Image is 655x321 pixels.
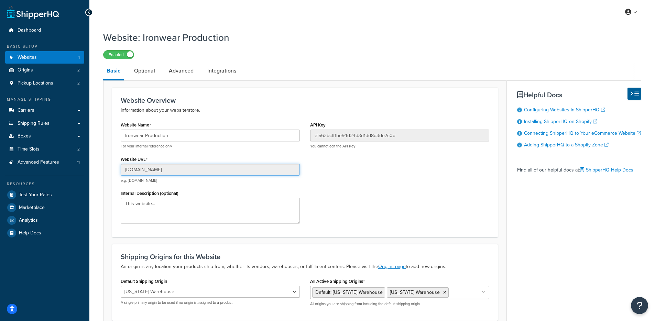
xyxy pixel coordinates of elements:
[315,289,383,296] span: Default: [US_STATE] Warehouse
[5,156,84,169] a: Advanced Features11
[310,122,326,128] label: API Key
[121,279,167,284] label: Default Shipping Origin
[5,51,84,64] a: Websites1
[5,227,84,239] a: Help Docs
[18,159,59,165] span: Advanced Features
[5,97,84,102] div: Manage Shipping
[121,300,300,305] p: A single primary origin to be used if no origin is assigned to a product
[121,144,300,149] p: For your internal reference only
[103,31,633,44] h1: Website: Ironwear Production
[18,133,31,139] span: Boxes
[390,289,440,296] span: [US_STATE] Warehouse
[77,67,80,73] span: 2
[19,205,45,211] span: Marketplace
[5,51,84,64] li: Websites
[627,88,641,100] button: Hide Help Docs
[121,191,178,196] label: Internal Description (optional)
[5,104,84,117] a: Carriers
[103,51,134,59] label: Enabled
[5,143,84,156] li: Time Slots
[121,122,151,128] label: Website Name
[378,263,406,270] a: Origins page
[631,297,648,314] button: Open Resource Center
[131,63,159,79] a: Optional
[580,166,633,174] a: ShipperHQ Help Docs
[18,55,37,60] span: Websites
[19,192,52,198] span: Test Your Rates
[18,27,41,33] span: Dashboard
[5,214,84,226] a: Analytics
[5,181,84,187] div: Resources
[5,77,84,90] li: Pickup Locations
[5,24,84,37] a: Dashboard
[121,106,489,114] p: Information about your website/store.
[204,63,240,79] a: Integrations
[77,80,80,86] span: 2
[121,253,489,261] h3: Shipping Origins for this Website
[5,156,84,169] li: Advanced Features
[77,159,80,165] span: 11
[19,230,41,236] span: Help Docs
[524,141,609,148] a: Adding ShipperHQ to a Shopify Zone
[5,201,84,214] a: Marketplace
[310,301,489,307] p: All origins you are shipping from including the default shipping origin
[77,146,80,152] span: 2
[121,157,148,162] label: Website URL
[121,263,489,271] p: An origin is any location your products ship from, whether its vendors, warehouses, or fulfillmen...
[18,146,40,152] span: Time Slots
[18,80,53,86] span: Pickup Locations
[5,64,84,77] a: Origins2
[121,97,489,104] h3: Website Overview
[18,67,33,73] span: Origins
[5,64,84,77] li: Origins
[5,130,84,143] a: Boxes
[517,160,641,175] div: Find all of our helpful docs at:
[19,218,38,223] span: Analytics
[524,106,605,113] a: Configuring Websites in ShipperHQ
[524,130,641,137] a: Connecting ShipperHQ to Your eCommerce Website
[310,130,489,141] input: XDL713J089NBV22
[165,63,197,79] a: Advanced
[121,198,300,223] textarea: This website...
[121,178,300,183] p: e.g. [DOMAIN_NAME]
[5,143,84,156] a: Time Slots2
[517,91,641,99] h3: Helpful Docs
[18,121,50,126] span: Shipping Rules
[310,144,489,149] p: You cannot edit the API Key
[310,279,365,284] label: All Active Shipping Origins
[5,44,84,49] div: Basic Setup
[103,63,124,80] a: Basic
[78,55,80,60] span: 1
[5,77,84,90] a: Pickup Locations2
[524,118,597,125] a: Installing ShipperHQ on Shopify
[5,189,84,201] a: Test Your Rates
[18,108,34,113] span: Carriers
[5,117,84,130] a: Shipping Rules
